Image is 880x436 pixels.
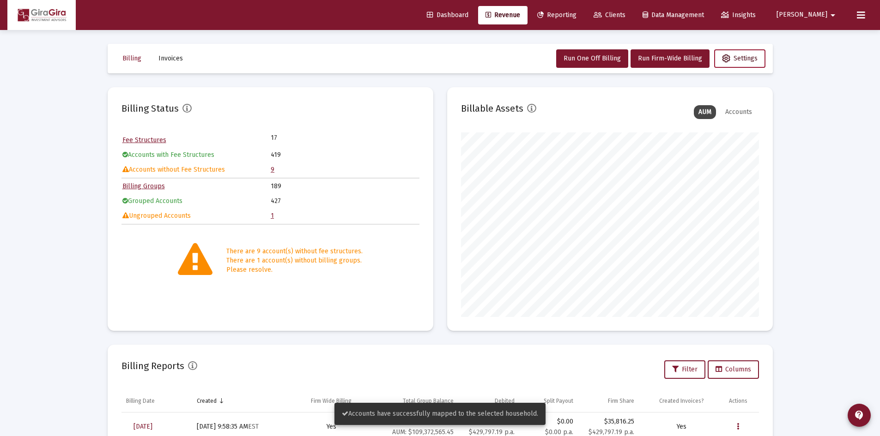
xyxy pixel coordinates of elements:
[122,136,166,144] a: Fee Structures
[158,54,183,62] span: Invoices
[530,6,584,24] a: Reporting
[608,397,634,405] div: Firm Share
[722,54,758,62] span: Settings
[294,422,369,431] div: Yes
[151,49,190,68] button: Invoices
[716,365,751,373] span: Columns
[714,49,765,68] button: Settings
[121,358,184,373] h2: Billing Reports
[126,397,155,405] div: Billing Date
[854,410,865,421] mat-icon: contact_support
[461,101,523,116] h2: Billable Assets
[115,49,149,68] button: Billing
[226,265,363,275] div: Please resolve.
[192,390,290,412] td: Column Created
[639,390,724,412] td: Column Created Invoices?
[197,397,217,405] div: Created
[635,6,711,24] a: Data Management
[373,390,458,412] td: Column Total Group Balance
[544,397,573,405] div: Split Payout
[121,390,192,412] td: Column Billing Date
[226,247,363,256] div: There are 9 account(s) without fee structures.
[643,422,719,431] div: Yes
[122,182,165,190] a: Billing Groups
[290,390,373,412] td: Column Firm Wide Billing
[578,390,639,412] td: Column Firm Share
[721,11,756,19] span: Insights
[122,163,270,177] td: Accounts without Fee Structures
[664,360,705,379] button: Filter
[638,54,702,62] span: Run Firm-Wide Billing
[271,166,274,173] a: 9
[721,105,757,119] div: Accounts
[564,54,621,62] span: Run One Off Billing
[14,6,69,24] img: Dashboard
[271,194,419,208] td: 427
[226,256,363,265] div: There are 1 account(s) without billing groups.
[556,49,628,68] button: Run One Off Billing
[519,390,578,412] td: Column Split Payout
[122,148,270,162] td: Accounts with Fee Structures
[197,422,285,431] div: [DATE] 9:58:35 AM
[724,390,759,412] td: Column Actions
[659,397,704,405] div: Created Invoices?
[714,6,763,24] a: Insights
[672,365,698,373] span: Filter
[478,6,528,24] a: Revenue
[486,11,520,19] span: Revenue
[271,148,419,162] td: 419
[545,428,573,436] small: $0.00 p.a.
[765,6,850,24] button: [PERSON_NAME]
[122,54,141,62] span: Billing
[586,6,633,24] a: Clients
[248,423,259,430] small: EST
[122,194,270,208] td: Grouped Accounts
[777,11,827,19] span: [PERSON_NAME]
[271,212,274,220] a: 1
[537,11,577,19] span: Reporting
[729,397,747,405] div: Actions
[427,11,468,19] span: Dashboard
[122,209,270,223] td: Ungrouped Accounts
[126,418,160,436] a: [DATE]
[583,417,635,426] div: $35,816.25
[643,11,704,19] span: Data Management
[121,101,179,116] h2: Billing Status
[311,397,352,405] div: Firm Wide Billing
[827,6,838,24] mat-icon: arrow_drop_down
[631,49,710,68] button: Run Firm-Wide Billing
[134,423,152,430] span: [DATE]
[708,360,759,379] button: Columns
[694,105,716,119] div: AUM
[594,11,625,19] span: Clients
[419,6,476,24] a: Dashboard
[271,133,345,143] td: 17
[342,410,538,418] span: Accounts have successfully mapped to the selected household.
[458,390,520,412] td: Column Debited
[589,428,634,436] small: $429,797.19 p.a.
[271,179,419,193] td: 189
